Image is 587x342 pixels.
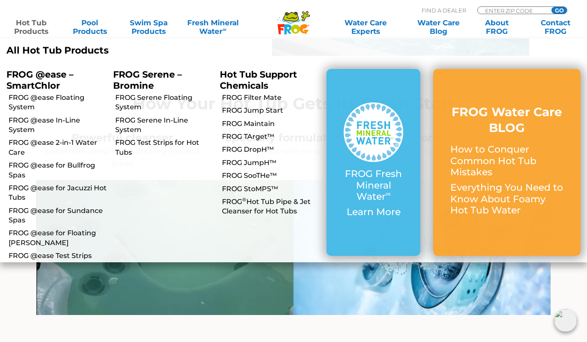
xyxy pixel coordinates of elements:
[344,168,403,202] p: FROG Fresh Mineral Water
[9,116,107,135] a: FROG @ease In-Line System
[222,26,226,33] sup: ∞
[474,18,520,36] a: AboutFROG
[222,197,320,216] a: FROG®Hot Tub Pipe & Jet Cleanser for Hot Tubs
[242,196,246,203] sup: ®
[484,7,542,14] input: Zip Code Form
[222,158,320,168] a: FROG JumpH™
[9,251,107,261] a: FROG @ease Test Strips
[184,18,241,36] a: Fresh MineralWater∞
[9,228,107,248] a: FROG @ease for Floating [PERSON_NAME]
[115,93,213,112] a: FROG Serene Floating System
[554,309,577,332] img: openIcon
[222,132,320,141] a: FROG TArget™
[220,69,297,90] a: Hot Tub Support Chemicals
[533,18,578,36] a: ContactFROG
[9,18,54,36] a: Hot TubProducts
[450,104,563,220] a: FROG Water Care BLOG How to Conquer Common Hot Tub Mistakes Everything You Need to Know About Foa...
[222,184,320,194] a: FROG StoMPS™
[450,144,563,178] p: How to Conquer Common Hot Tub Mistakes
[115,116,213,135] a: FROG Serene In-Line System
[222,93,320,102] a: FROG Filter Mate
[113,69,207,90] p: FROG Serene – Bromine
[344,102,403,222] a: FROG Fresh Mineral Water∞ Learn More
[9,161,107,180] a: FROG @ease for Bullfrog Spas
[67,18,113,36] a: PoolProducts
[422,6,466,14] p: Find A Dealer
[222,171,320,180] a: FROG SooTHe™
[450,182,563,216] p: Everything You Need to Know About Foamy Hot Tub Water
[6,69,100,90] p: FROG @ease – SmartChlor
[416,18,461,36] a: Water CareBlog
[329,18,403,36] a: Water CareExperts
[344,207,403,218] p: Learn More
[222,119,320,129] a: FROG Maintain
[9,138,107,157] a: FROG @ease 2-in-1 Water Care
[9,93,107,112] a: FROG @ease Floating System
[222,145,320,154] a: FROG DropH™
[126,18,171,36] a: Swim SpaProducts
[9,206,107,225] a: FROG @ease for Sundance Spas
[6,45,287,56] a: All Hot Tub Products
[450,104,563,135] h3: FROG Water Care BLOG
[9,183,107,203] a: FROG @ease for Jacuzzi Hot Tubs
[551,7,567,14] input: GO
[386,189,391,198] sup: ∞
[115,138,213,157] a: FROG Test Strips for Hot Tubs
[222,106,320,115] a: FROG Jump Start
